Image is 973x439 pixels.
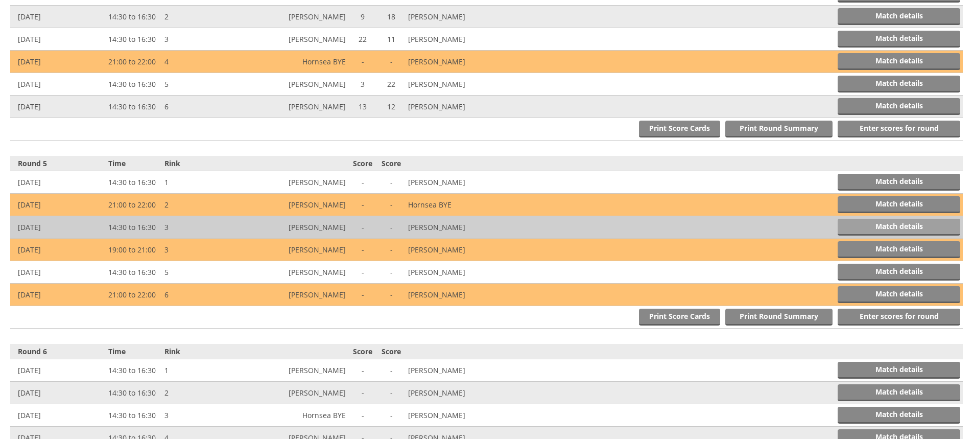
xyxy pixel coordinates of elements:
[348,28,377,51] td: 22
[10,239,106,261] td: [DATE]
[234,96,349,118] td: [PERSON_NAME]
[10,261,106,284] td: [DATE]
[348,73,377,96] td: 3
[377,359,406,382] td: -
[725,309,833,326] a: Print Round Summary
[838,309,960,326] a: Enter scores for round
[162,382,234,404] td: 2
[348,171,377,194] td: -
[10,284,106,306] td: [DATE]
[348,156,377,171] th: Score
[234,284,349,306] td: [PERSON_NAME]
[406,216,520,239] td: [PERSON_NAME]
[234,404,349,427] td: Hornsea BYE
[838,362,960,379] a: Match details
[162,194,234,216] td: 2
[10,73,106,96] td: [DATE]
[234,171,349,194] td: [PERSON_NAME]
[838,174,960,191] a: Match details
[10,28,106,51] td: [DATE]
[162,216,234,239] td: 3
[106,28,162,51] td: 14:30 to 16:30
[406,239,520,261] td: [PERSON_NAME]
[838,407,960,424] a: Match details
[10,382,106,404] td: [DATE]
[162,6,234,28] td: 2
[10,194,106,216] td: [DATE]
[377,73,406,96] td: 22
[162,51,234,73] td: 4
[348,96,377,118] td: 13
[106,51,162,73] td: 21:00 to 22:00
[234,6,349,28] td: [PERSON_NAME]
[838,31,960,48] a: Match details
[106,73,162,96] td: 14:30 to 16:30
[406,51,520,73] td: [PERSON_NAME]
[406,171,520,194] td: [PERSON_NAME]
[10,96,106,118] td: [DATE]
[10,216,106,239] td: [DATE]
[162,404,234,427] td: 3
[377,382,406,404] td: -
[234,194,349,216] td: [PERSON_NAME]
[406,73,520,96] td: [PERSON_NAME]
[639,309,720,326] a: Print Score Cards
[348,216,377,239] td: -
[377,156,406,171] th: Score
[406,284,520,306] td: [PERSON_NAME]
[234,73,349,96] td: [PERSON_NAME]
[838,286,960,303] a: Match details
[377,96,406,118] td: 12
[838,76,960,93] a: Match details
[106,194,162,216] td: 21:00 to 22:00
[348,261,377,284] td: -
[106,344,162,359] th: Time
[406,194,520,216] td: Hornsea BYE
[406,261,520,284] td: [PERSON_NAME]
[838,219,960,236] a: Match details
[106,6,162,28] td: 14:30 to 16:30
[10,359,106,382] td: [DATE]
[162,344,234,359] th: Rink
[838,264,960,281] a: Match details
[348,382,377,404] td: -
[838,121,960,137] a: Enter scores for round
[406,404,520,427] td: [PERSON_NAME]
[234,239,349,261] td: [PERSON_NAME]
[106,359,162,382] td: 14:30 to 16:30
[106,284,162,306] td: 21:00 to 22:00
[234,382,349,404] td: [PERSON_NAME]
[234,359,349,382] td: [PERSON_NAME]
[348,404,377,427] td: -
[406,6,520,28] td: [PERSON_NAME]
[377,51,406,73] td: -
[10,171,106,194] td: [DATE]
[838,8,960,25] a: Match details
[10,156,106,171] th: Round 5
[162,96,234,118] td: 6
[725,121,833,137] a: Print Round Summary
[348,239,377,261] td: -
[377,261,406,284] td: -
[234,216,349,239] td: [PERSON_NAME]
[162,171,234,194] td: 1
[106,96,162,118] td: 14:30 to 16:30
[639,121,720,137] a: Print Score Cards
[348,284,377,306] td: -
[10,51,106,73] td: [DATE]
[106,382,162,404] td: 14:30 to 16:30
[10,344,106,359] th: Round 6
[162,156,234,171] th: Rink
[838,241,960,258] a: Match details
[406,96,520,118] td: [PERSON_NAME]
[162,284,234,306] td: 6
[162,261,234,284] td: 5
[106,404,162,427] td: 14:30 to 16:30
[106,171,162,194] td: 14:30 to 16:30
[838,98,960,115] a: Match details
[162,239,234,261] td: 3
[838,53,960,70] a: Match details
[234,261,349,284] td: [PERSON_NAME]
[162,28,234,51] td: 3
[377,284,406,306] td: -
